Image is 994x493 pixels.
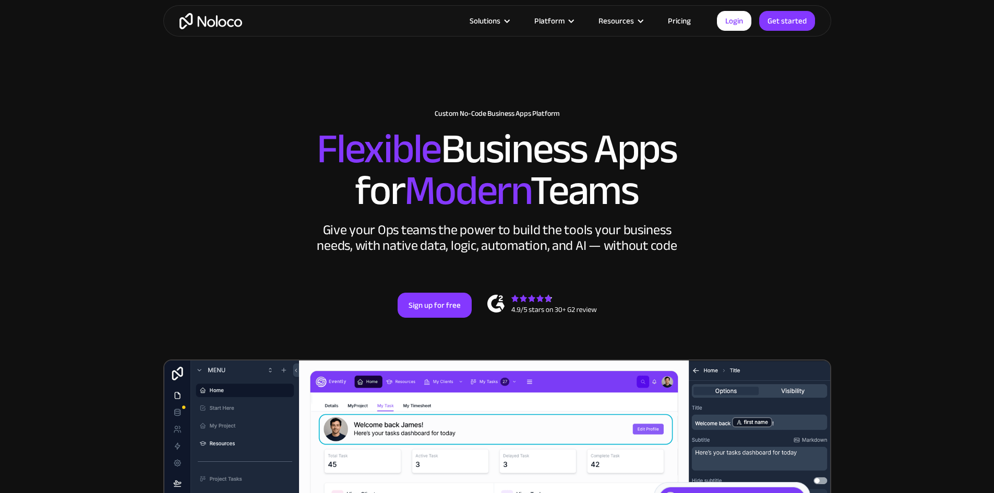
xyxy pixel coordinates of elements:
h2: Business Apps for Teams [174,128,821,212]
a: Pricing [655,14,704,28]
a: Sign up for free [398,293,472,318]
div: Platform [534,14,565,28]
div: Resources [598,14,634,28]
h1: Custom No-Code Business Apps Platform [174,110,821,118]
div: Solutions [470,14,500,28]
div: Solutions [457,14,521,28]
div: Give your Ops teams the power to build the tools your business needs, with native data, logic, au... [315,222,680,254]
span: Flexible [317,110,441,188]
a: Get started [759,11,815,31]
div: Resources [585,14,655,28]
span: Modern [404,152,530,230]
a: Login [717,11,751,31]
div: Platform [521,14,585,28]
a: home [179,13,242,29]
